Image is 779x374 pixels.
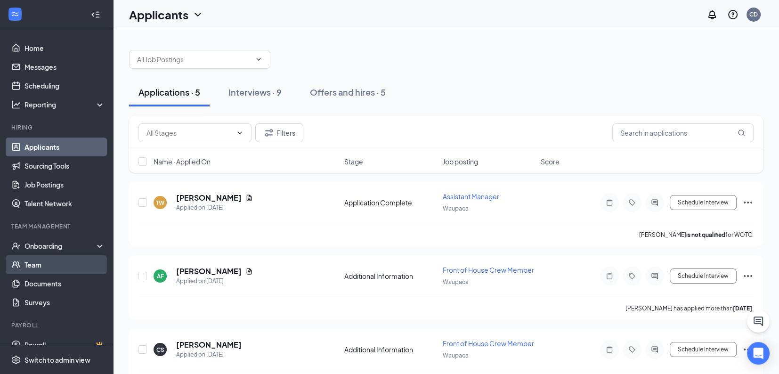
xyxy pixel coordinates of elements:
[10,9,20,19] svg: WorkstreamLogo
[604,346,615,353] svg: Note
[670,195,737,210] button: Schedule Interview
[146,128,232,138] input: All Stages
[24,274,105,293] a: Documents
[11,241,21,251] svg: UserCheck
[245,194,253,202] svg: Document
[176,203,253,212] div: Applied on [DATE]
[344,345,437,354] div: Additional Information
[727,9,738,20] svg: QuestionInfo
[626,199,638,206] svg: Tag
[11,100,21,109] svg: Analysis
[91,10,100,19] svg: Collapse
[245,268,253,275] svg: Document
[24,156,105,175] a: Sourcing Tools
[11,355,21,365] svg: Settings
[443,266,534,274] span: Front of House Crew Member
[236,129,243,137] svg: ChevronDown
[344,198,437,207] div: Application Complete
[176,340,242,350] h5: [PERSON_NAME]
[747,310,770,333] button: ChatActive
[24,57,105,76] a: Messages
[156,346,164,354] div: CS
[176,193,242,203] h5: [PERSON_NAME]
[443,157,478,166] span: Job posting
[733,305,752,312] b: [DATE]
[649,272,660,280] svg: ActiveChat
[604,199,615,206] svg: Note
[649,346,660,353] svg: ActiveChat
[24,335,105,354] a: PayrollCrown
[228,86,282,98] div: Interviews · 9
[24,100,105,109] div: Reporting
[176,276,253,286] div: Applied on [DATE]
[686,231,725,238] b: is not qualified
[753,316,764,327] svg: ChatActive
[344,271,437,281] div: Additional Information
[255,123,303,142] button: Filter Filters
[24,355,90,365] div: Switch to admin view
[612,123,754,142] input: Search in applications
[24,138,105,156] a: Applicants
[24,175,105,194] a: Job Postings
[156,199,164,207] div: TW
[11,321,103,329] div: Payroll
[639,231,754,239] p: [PERSON_NAME] for WOTC.
[176,350,242,359] div: Applied on [DATE]
[626,272,638,280] svg: Tag
[649,199,660,206] svg: ActiveChat
[192,9,203,20] svg: ChevronDown
[742,344,754,355] svg: Ellipses
[738,129,745,137] svg: MagnifyingGlass
[670,342,737,357] button: Schedule Interview
[443,278,469,285] span: Waupaca
[706,9,718,20] svg: Notifications
[749,10,758,18] div: CD
[625,304,754,312] p: [PERSON_NAME] has applied more than .
[157,272,164,280] div: AF
[626,346,638,353] svg: Tag
[154,157,211,166] span: Name · Applied On
[443,352,469,359] span: Waupaca
[11,123,103,131] div: Hiring
[443,205,469,212] span: Waupaca
[541,157,560,166] span: Score
[742,270,754,282] svg: Ellipses
[263,127,275,138] svg: Filter
[138,86,200,98] div: Applications · 5
[24,255,105,274] a: Team
[129,7,188,23] h1: Applicants
[443,192,499,201] span: Assistant Manager
[670,268,737,284] button: Schedule Interview
[310,86,386,98] div: Offers and hires · 5
[24,76,105,95] a: Scheduling
[24,293,105,312] a: Surveys
[344,157,363,166] span: Stage
[24,39,105,57] a: Home
[24,241,97,251] div: Onboarding
[742,197,754,208] svg: Ellipses
[255,56,262,63] svg: ChevronDown
[747,342,770,365] div: Open Intercom Messenger
[443,339,534,348] span: Front of House Crew Member
[176,266,242,276] h5: [PERSON_NAME]
[137,54,251,65] input: All Job Postings
[604,272,615,280] svg: Note
[24,194,105,213] a: Talent Network
[11,222,103,230] div: Team Management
